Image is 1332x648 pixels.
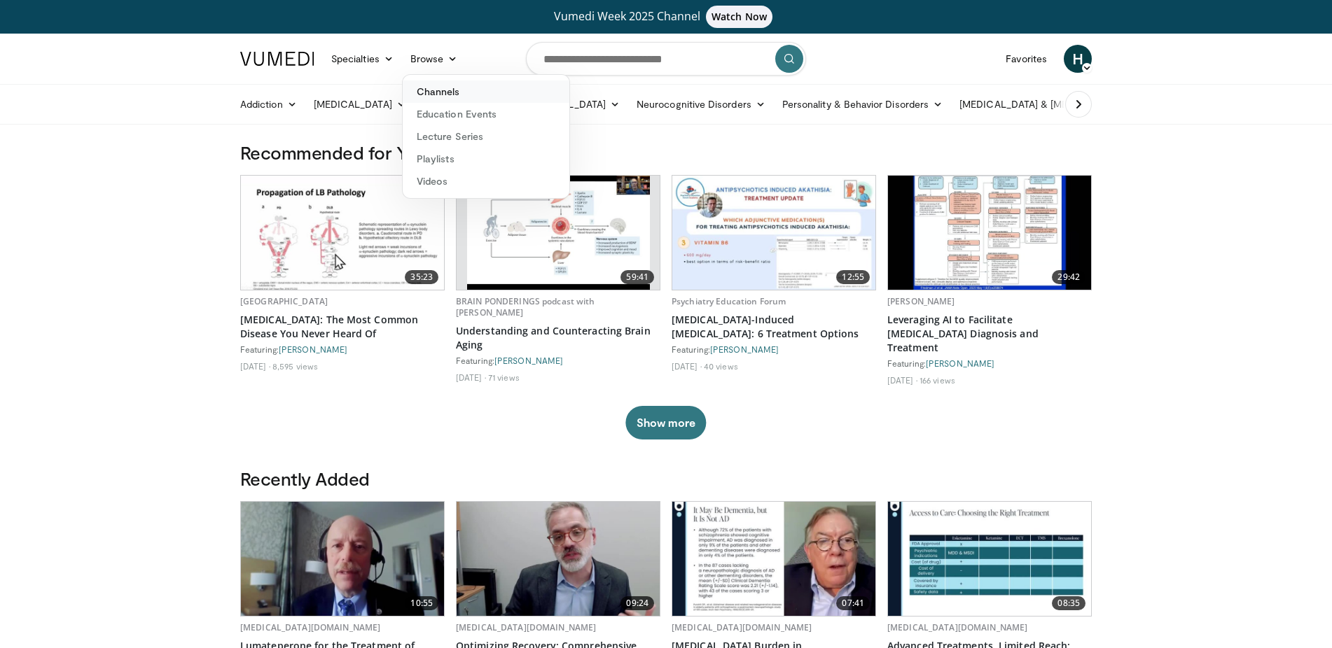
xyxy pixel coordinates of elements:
[456,355,660,366] div: Featuring:
[488,372,520,383] li: 71 views
[672,176,875,290] a: 12:55
[305,90,415,118] a: [MEDICAL_DATA]
[405,270,438,284] span: 35:23
[241,502,444,616] img: 6c34b92e-f75f-42a7-8625-93f205b7c84d.620x360_q85_upscale.jpg
[526,42,806,76] input: Search topics, interventions
[706,6,772,28] span: Watch Now
[1052,270,1085,284] span: 29:42
[240,360,270,372] li: [DATE]
[1064,45,1092,73] a: H
[240,344,445,355] div: Featuring:
[240,295,328,307] a: [GEOGRAPHIC_DATA]
[704,360,738,372] li: 40 views
[836,596,870,610] span: 07:41
[456,295,595,318] a: BRAIN PONDERINGS podcast with [PERSON_NAME]
[997,45,1055,73] a: Favorites
[920,374,955,386] li: 166 views
[240,467,1092,490] h3: Recently Added
[672,360,702,372] li: [DATE]
[467,176,650,290] img: 6327bfcf-7823-4aae-80ea-96aadfef666b.620x360_q85_upscale.jpg
[1052,596,1085,610] span: 08:35
[519,90,628,118] a: [MEDICAL_DATA]
[457,502,660,616] img: d5e6cb71-2ca4-4d7f-9340-023d68ccc25e.620x360_q85_upscale.jpg
[620,596,654,610] span: 09:24
[887,295,955,307] a: [PERSON_NAME]
[672,344,876,355] div: Featuring:
[402,45,466,73] a: Browse
[456,621,596,633] a: [MEDICAL_DATA][DOMAIN_NAME]
[403,103,569,125] a: Education Events
[403,125,569,148] a: Lecture Series
[241,176,444,290] a: 35:23
[279,344,347,354] a: [PERSON_NAME]
[836,270,870,284] span: 12:55
[494,355,563,365] a: [PERSON_NAME]
[672,176,875,290] img: acc69c91-7912-4bad-b845-5f898388c7b9.620x360_q85_upscale.jpg
[405,596,438,610] span: 10:55
[402,74,570,199] div: Browse
[951,90,1151,118] a: [MEDICAL_DATA] & [MEDICAL_DATA]
[887,313,1092,355] a: Leveraging AI to Facilitate [MEDICAL_DATA] Diagnosis and Treatment
[403,170,569,192] a: Videos
[672,502,875,616] a: 07:41
[403,80,569,103] a: Channels
[241,502,444,616] a: 10:55
[240,313,445,341] a: [MEDICAL_DATA]: The Most Common Disease You Never Heard Of
[774,90,951,118] a: Personality & Behavior Disorders
[620,270,654,284] span: 59:41
[887,358,1092,369] div: Featuring:
[887,374,917,386] li: [DATE]
[456,324,660,352] a: Understanding and Counteracting Brain Aging
[242,6,1090,28] a: Vumedi Week 2025 ChannelWatch Now
[232,90,305,118] a: Addiction
[672,502,875,616] img: b06c26fe-b7d3-4810-b704-e4e8ec990cb4.620x360_q85_upscale.jpg
[672,313,876,341] a: [MEDICAL_DATA]-Induced [MEDICAL_DATA]: 6 Treatment Options
[672,295,786,307] a: Psychiatry Education Forum
[456,372,486,383] li: [DATE]
[888,176,1091,290] img: a028b2ed-2799-4348-b6b4-733b0fc51b04.620x360_q85_upscale.jpg
[240,52,314,66] img: VuMedi Logo
[240,141,1092,164] h3: Recommended for You
[888,502,1091,616] img: e4666c07-8e5e-4033-9b09-c93fbf172b5c.620x360_q85_upscale.jpg
[272,360,318,372] li: 8,595 views
[457,176,660,290] a: 59:41
[888,176,1091,290] a: 29:42
[323,45,402,73] a: Specialties
[888,502,1091,616] a: 08:35
[887,621,1027,633] a: [MEDICAL_DATA][DOMAIN_NAME]
[628,90,774,118] a: Neurocognitive Disorders
[457,502,660,616] a: 09:24
[241,176,444,290] img: 45f5f8ca-7827-4f87-a5a6-5eea0093adca.620x360_q85_upscale.jpg
[625,406,706,439] button: Show more
[403,148,569,170] a: Playlists
[672,621,812,633] a: [MEDICAL_DATA][DOMAIN_NAME]
[240,621,380,633] a: [MEDICAL_DATA][DOMAIN_NAME]
[926,358,994,368] a: [PERSON_NAME]
[710,344,779,354] a: [PERSON_NAME]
